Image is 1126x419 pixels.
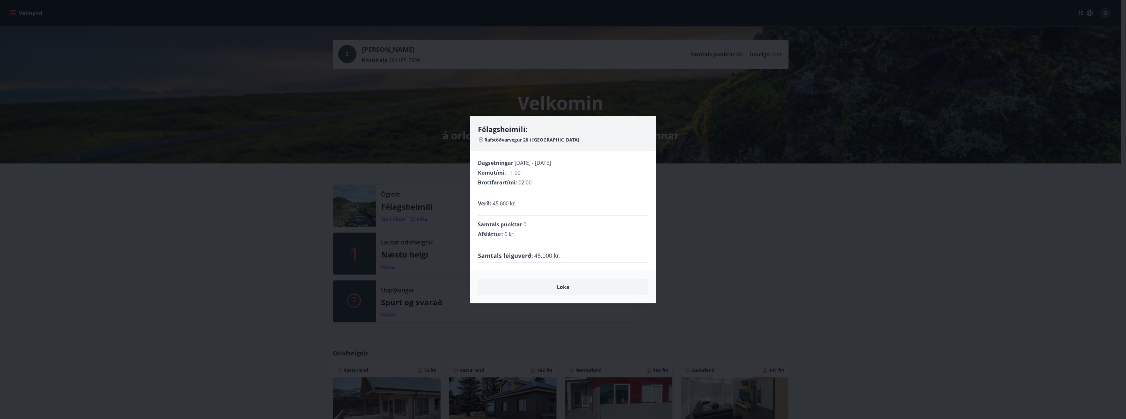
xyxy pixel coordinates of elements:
span: Brottfarartími : [478,179,517,186]
span: 45.000 kr. [534,251,561,260]
span: 0 kr. [504,231,515,238]
p: 45.000 kr. [493,200,516,207]
span: Komutími : [478,169,506,176]
span: 02:00 [518,179,532,186]
span: Samtals leiguverð : [478,251,533,260]
span: 11:00 [507,169,520,176]
span: Samtals punktar [478,221,522,228]
button: Loka [478,279,648,295]
span: Verð : [478,200,491,207]
span: Rafstöðvarvegur 20 í [GEOGRAPHIC_DATA] [484,137,579,143]
span: [DATE] - [DATE] [515,159,551,166]
h4: Félagsheimili: [478,124,648,134]
span: Afsláttur : [478,231,503,238]
span: 0 [523,221,526,228]
span: Dagsetningar [478,159,513,166]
